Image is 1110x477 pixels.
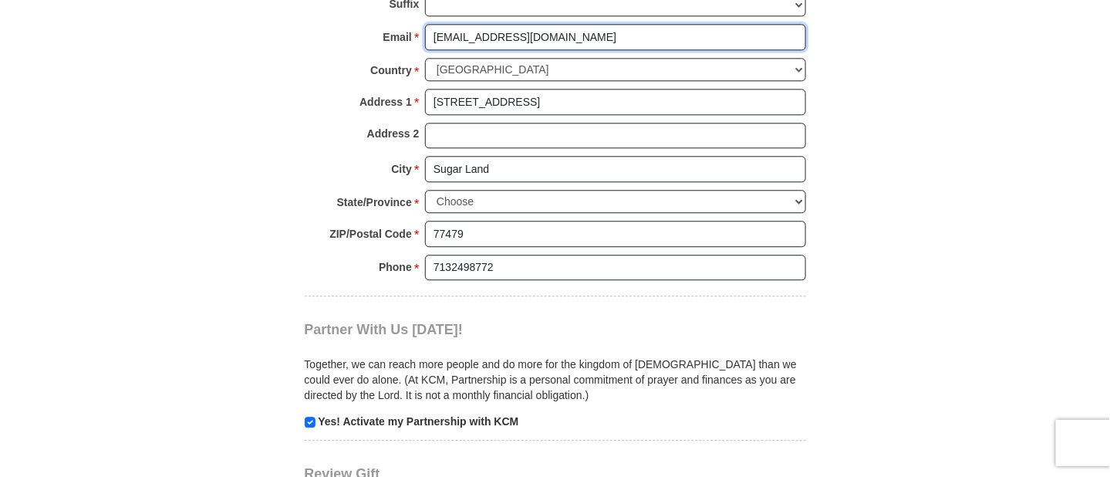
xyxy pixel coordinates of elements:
span: Partner With Us [DATE]! [305,322,464,337]
strong: Email [383,26,412,48]
strong: Phone [379,256,412,278]
strong: Country [370,59,412,81]
p: Together, we can reach more people and do more for the kingdom of [DEMOGRAPHIC_DATA] than we coul... [305,357,806,403]
strong: State/Province [337,191,412,213]
strong: Address 2 [367,123,420,144]
strong: ZIP/Postal Code [329,223,412,245]
strong: Yes! Activate my Partnership with KCM [318,415,518,428]
strong: Address 1 [359,91,412,113]
strong: City [391,158,411,180]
